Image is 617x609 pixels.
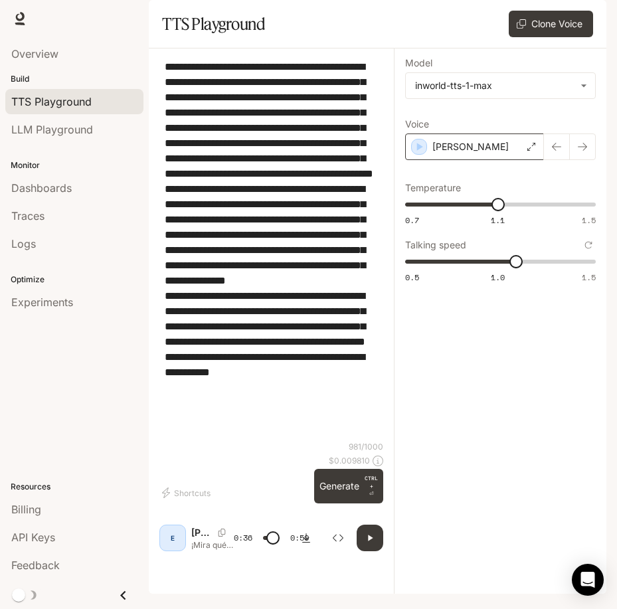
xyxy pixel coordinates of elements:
[432,140,509,153] p: [PERSON_NAME]
[405,215,419,226] span: 0.7
[365,474,378,498] p: ⏎
[162,527,183,549] div: E
[349,441,383,452] p: 981 / 1000
[365,474,378,490] p: CTRL +
[406,73,595,98] div: inworld-tts-1-max
[405,120,429,129] p: Voice
[159,482,216,503] button: Shortcuts
[325,525,351,551] button: Inspect
[582,215,596,226] span: 1.5
[290,531,309,545] span: 0:59
[415,79,574,92] div: inworld-tts-1-max
[213,529,231,537] button: Copy Voice ID
[509,11,593,37] button: Clone Voice
[491,215,505,226] span: 1.1
[581,238,596,252] button: Reset to default
[234,531,252,545] span: 0:36
[405,183,461,193] p: Temperature
[405,272,419,283] span: 0.5
[405,58,432,68] p: Model
[582,272,596,283] span: 1.5
[405,240,466,250] p: Talking speed
[162,11,265,37] h1: TTS Playground
[572,564,604,596] div: Open Intercom Messenger
[329,455,370,466] p: $ 0.009810
[191,539,234,551] p: ¡Mira qué locura! ¿Te imaginas aplicar una capa a la pintura de tu coche el mismo día que lo comp...
[314,469,383,503] button: GenerateCTRL +⏎
[491,272,505,283] span: 1.0
[191,526,213,539] p: [PERSON_NAME]
[293,525,319,551] button: Download audio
